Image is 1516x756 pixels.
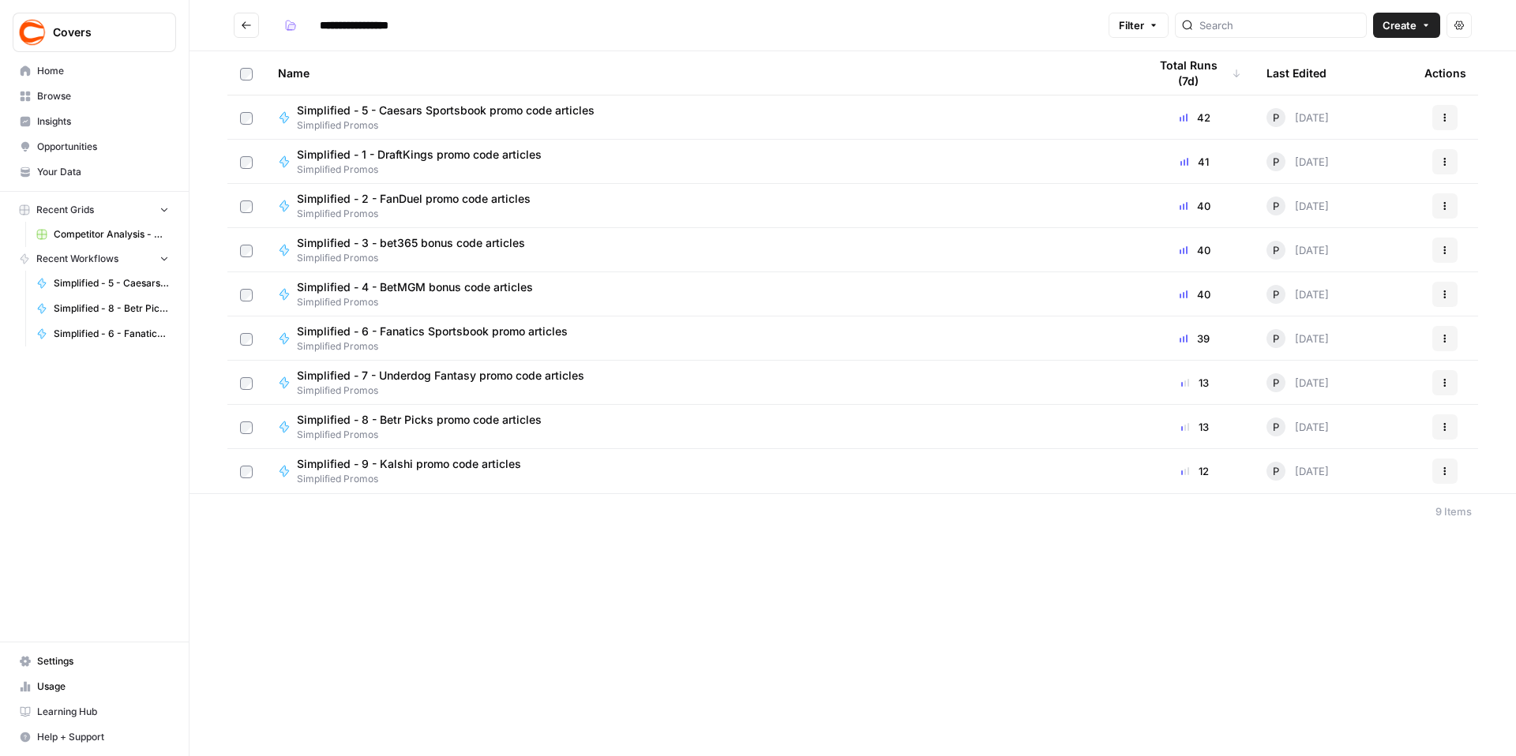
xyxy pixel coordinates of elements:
a: Simplified - 8 - Betr Picks promo code articlesSimplified Promos [278,412,1123,442]
span: P [1273,154,1279,170]
button: Workspace: Covers [13,13,176,52]
div: 39 [1148,331,1241,346]
div: [DATE] [1266,196,1329,215]
a: Simplified - 4 - BetMGM bonus code articlesSimplified Promos [278,279,1123,309]
div: [DATE] [1266,373,1329,392]
div: [DATE] [1266,329,1329,348]
button: Create [1373,13,1440,38]
div: Total Runs (7d) [1148,51,1241,95]
span: Recent Workflows [36,252,118,266]
div: 40 [1148,198,1241,214]
div: [DATE] [1266,462,1329,481]
a: Settings [13,649,176,674]
div: Actions [1424,51,1466,95]
span: Opportunities [37,140,169,154]
span: Simplified Promos [297,472,534,486]
span: P [1273,198,1279,214]
div: 42 [1148,110,1241,125]
a: Simplified - 8 - Betr Picks promo code articles [29,296,176,321]
span: Simplified - 8 - Betr Picks promo code articles [54,301,169,316]
span: Simplified Promos [297,207,543,221]
button: Filter [1109,13,1169,38]
span: Simplified - 6 - Fanatics Sportsbook promo articles [54,327,169,341]
div: [DATE] [1266,108,1329,127]
div: 13 [1148,375,1241,391]
button: Help + Support [13,724,176,750]
div: 12 [1148,463,1241,479]
span: Simplified Promos [297,118,607,133]
a: Simplified - 1 - DraftKings promo code articlesSimplified Promos [278,147,1123,177]
span: Simplified - 5 - Caesars Sportsbook promo code articles [54,276,169,290]
input: Search [1199,17,1360,33]
span: P [1273,375,1279,391]
a: Simplified - 5 - Caesars Sportsbook promo code articlesSimplified Promos [278,103,1123,133]
span: P [1273,110,1279,125]
a: Simplified - 6 - Fanatics Sportsbook promo articles [29,321,176,346]
a: Simplified - 5 - Caesars Sportsbook promo code articles [29,271,176,296]
span: Settings [37,654,169,668]
span: Covers [53,24,148,40]
span: Simplified Promos [297,384,597,398]
div: 13 [1148,419,1241,435]
span: Your Data [37,165,169,179]
span: Simplified - 1 - DraftKings promo code articles [297,147,542,163]
div: [DATE] [1266,417,1329,436]
span: P [1273,286,1279,302]
span: Competitor Analysis - URL Specific Grid [54,227,169,241]
img: Covers Logo [18,18,47,47]
div: [DATE] [1266,285,1329,304]
span: P [1273,331,1279,346]
button: Recent Grids [13,198,176,222]
a: Insights [13,109,176,134]
span: Simplified - 5 - Caesars Sportsbook promo code articles [297,103,595,118]
a: Usage [13,674,176,699]
span: Simplified - 4 - BetMGM bonus code articles [297,279,533,295]
span: Simplified Promos [297,251,538,265]
span: P [1273,419,1279,435]
a: Home [13,58,176,84]
button: Recent Workflows [13,247,176,271]
span: Simplified - 3 - bet365 bonus code articles [297,235,525,251]
a: Simplified - 3 - bet365 bonus code articlesSimplified Promos [278,235,1123,265]
span: Create [1383,17,1417,33]
span: Simplified - 9 - Kalshi promo code articles [297,456,521,472]
span: Simplified - 2 - FanDuel promo code articles [297,191,531,207]
span: Learning Hub [37,705,169,719]
span: Simplified - 7 - Underdog Fantasy promo code articles [297,368,584,384]
span: Home [37,64,169,78]
span: Usage [37,679,169,694]
div: [DATE] [1266,152,1329,171]
div: 40 [1148,242,1241,258]
div: Name [278,51,1123,95]
button: Go back [234,13,259,38]
span: Recent Grids [36,203,94,217]
span: Simplified Promos [297,163,554,177]
a: Learning Hub [13,699,176,724]
span: P [1273,242,1279,258]
a: Browse [13,84,176,109]
a: Simplified - 7 - Underdog Fantasy promo code articlesSimplified Promos [278,368,1123,398]
div: 41 [1148,154,1241,170]
div: [DATE] [1266,241,1329,260]
a: Opportunities [13,134,176,159]
span: Simplified - 6 - Fanatics Sportsbook promo articles [297,324,568,339]
span: Simplified Promos [297,295,546,309]
span: Browse [37,89,169,103]
span: Filter [1119,17,1144,33]
span: Help + Support [37,730,169,744]
span: P [1273,463,1279,479]
a: Simplified - 9 - Kalshi promo code articlesSimplified Promos [278,456,1123,486]
span: Simplified Promos [297,428,554,442]
span: Simplified - 8 - Betr Picks promo code articles [297,412,542,428]
span: Insights [37,114,169,129]
span: Simplified Promos [297,339,580,354]
a: Competitor Analysis - URL Specific Grid [29,222,176,247]
a: Your Data [13,159,176,185]
a: Simplified - 6 - Fanatics Sportsbook promo articlesSimplified Promos [278,324,1123,354]
div: 9 Items [1435,503,1472,519]
div: Last Edited [1266,51,1326,95]
div: 40 [1148,286,1241,302]
a: Simplified - 2 - FanDuel promo code articlesSimplified Promos [278,191,1123,221]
